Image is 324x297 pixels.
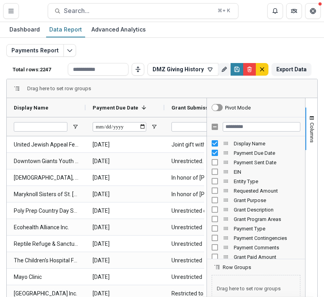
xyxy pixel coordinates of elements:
[48,3,238,19] button: Search...
[234,150,300,156] span: Payment Due Date
[225,105,251,111] div: Pivot Mode
[223,122,300,132] input: Filter Columns Input
[234,178,300,184] span: Entity Type
[93,122,146,132] input: Payment Due Date Filter Input
[93,203,157,219] span: [DATE]
[243,63,256,76] button: Delete
[234,254,300,260] span: Grant Paid Amount
[6,24,43,35] div: Dashboard
[171,236,236,252] span: Unrestricted
[207,224,305,233] div: Payment Type Column
[93,219,157,236] span: [DATE]
[207,139,305,148] div: Display Name Column
[151,124,157,130] button: Open Filter Menu
[171,137,236,153] span: Joint gift with [PERSON_NAME] & [PERSON_NAME] in honor of [PERSON_NAME]
[207,252,305,262] div: Grant Paid Amount Column
[93,186,157,202] span: [DATE]
[231,63,243,76] button: Save
[207,195,305,205] div: Grant Purpose Column
[93,269,157,285] span: [DATE]
[171,122,225,132] input: Grant Submission Filter Input
[27,85,91,91] div: Row Groups
[207,214,305,224] div: Grant Program Areas Column
[234,160,300,165] span: Payment Sent Date
[207,205,305,214] div: Grant Description Column
[234,235,300,241] span: Payment Contingencies
[93,153,157,169] span: [DATE]
[88,24,149,35] div: Advanced Analytics
[207,186,305,195] div: Requested Amount Column
[234,216,300,222] span: Grant Program Areas
[234,141,300,147] span: Display Name
[171,105,216,111] span: Grant Submission
[256,63,268,76] button: default
[13,67,65,72] p: Total rows: 2247
[272,63,311,76] button: Export Data
[93,236,157,252] span: [DATE]
[93,105,138,111] span: Payment Due Date
[171,219,236,236] span: Unrestricted
[132,63,144,76] button: Toggle auto height
[6,44,64,57] button: Payments Report
[14,186,78,202] span: Maryknoll Sisters of St. [PERSON_NAME], Inc.
[63,44,76,57] button: Edit selected report
[216,6,232,15] div: ⌘ + K
[14,236,78,252] span: Reptile Refuge & Sanctuary-Offering Animal Support
[267,3,283,19] button: Notifications
[234,245,300,251] span: Payment Comments
[207,243,305,252] div: Payment Comments Column
[14,203,78,219] span: Poly Prep Country Day School
[14,153,78,169] span: Downtown Giants Youth Football Inc.
[234,169,300,175] span: EIN
[27,85,91,91] span: Drag here to set row groups
[72,124,78,130] button: Open Filter Menu
[218,63,231,76] button: Rename
[171,203,236,219] span: Unrestricted donation to the Annual Fund
[223,264,251,270] span: Row Groups
[14,105,48,111] span: Display Name
[234,226,300,232] span: Payment Type
[147,63,218,76] button: DMZ Giving History
[171,170,236,186] span: In honor of [PERSON_NAME]. The purpose is to provide for the care of retired Maryknoll priests.
[234,188,300,194] span: Requested Amount
[14,219,78,236] span: Ecohealth Alliance Inc.
[14,122,67,132] input: Display Name Filter Input
[234,197,300,203] span: Grant Purpose
[46,22,85,37] a: Data Report
[93,137,157,153] span: [DATE]
[171,186,236,202] span: In honor of [PERSON_NAME]. The purpose is to provide for the care of retired Maryknoll sisters.
[171,252,236,269] span: Unrestricted
[207,167,305,176] div: EIN Column
[171,269,236,285] span: Unrestricted
[305,3,321,19] button: Get Help
[309,123,315,143] span: Columns
[88,22,149,37] a: Advanced Analytics
[14,170,78,186] span: [DEMOGRAPHIC_DATA], Inc.
[93,170,157,186] span: [DATE]
[64,7,213,15] span: Search...
[14,137,78,153] span: United Jewish Appeal Federation of [DEMOGRAPHIC_DATA] Philanthropies of NY Inc.
[6,22,43,37] a: Dashboard
[3,3,19,19] button: Toggle Menu
[207,176,305,186] div: Entity Type Column
[171,153,236,169] span: Unrestricted.
[207,148,305,158] div: Payment Due Date Column
[93,252,157,269] span: [DATE]
[14,252,78,269] span: The Children's Hospital Foundation
[46,24,85,35] div: Data Report
[207,233,305,243] div: Payment Contingencies Column
[207,158,305,167] div: Payment Sent Date Column
[286,3,302,19] button: Partners
[234,207,300,213] span: Grant Description
[14,269,78,285] span: Mayo Clinic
